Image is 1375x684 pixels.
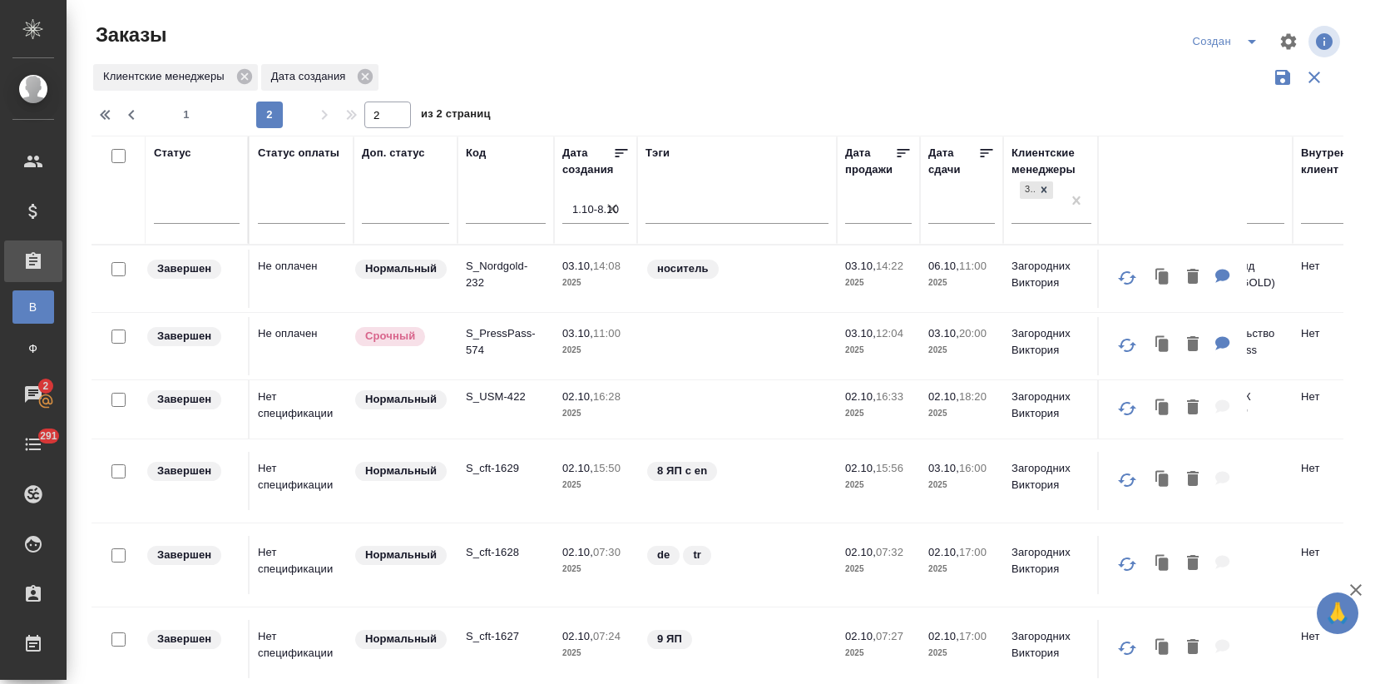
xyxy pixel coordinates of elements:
div: Внутренний клиент [1301,145,1368,178]
p: 03.10, [845,260,876,272]
p: 12:04 [876,327,903,340]
div: Загородних Виктория [1020,181,1035,199]
p: 2025 [845,275,912,291]
div: Выставляется автоматически, если на указанный объем услуг необходимо больше времени в стандартном... [354,325,449,348]
a: Ф [12,332,54,365]
p: 02.10, [845,630,876,642]
button: Обновить [1107,544,1147,584]
button: Клонировать [1147,463,1179,497]
p: 06.10, [928,260,959,272]
div: Тэги [645,145,670,161]
p: S_USM-422 [466,389,546,405]
p: S_PressPass-574 [466,325,546,359]
td: Нет спецификации [250,452,354,510]
div: Доп. статус [362,145,425,161]
button: Клонировать [1147,328,1179,362]
a: В [12,290,54,324]
p: 8 ЯП с en [657,463,707,479]
p: 03.10, [562,260,593,272]
p: 02.10, [928,390,959,403]
p: Нет [1301,325,1368,342]
button: Обновить [1107,389,1147,429]
p: Завершен [157,463,211,479]
span: В [21,299,46,315]
p: Дата создания [271,68,352,85]
p: S_cft-1628 [466,544,546,561]
p: 02.10, [845,462,876,474]
p: 2025 [845,645,912,662]
p: 2025 [562,275,629,291]
div: Дата создания [562,145,613,178]
p: 11:00 [593,327,621,340]
div: Клиентские менеджеры [93,64,258,91]
p: 2025 [928,477,995,493]
p: 14:08 [593,260,621,272]
div: Статус по умолчанию для стандартных заказов [354,628,449,651]
p: Завершен [157,547,211,563]
p: 03.10, [562,327,593,340]
td: Загородних Виктория [1003,250,1100,308]
a: 291 [4,424,62,465]
td: Не оплачен [250,250,354,308]
div: Код [466,145,486,161]
button: Сбросить фильтры [1298,62,1330,93]
div: Статус по умолчанию для стандартных заказов [354,544,449,567]
p: 2025 [562,477,629,493]
p: 2025 [562,645,629,662]
div: Выставляет КМ при направлении счета или после выполнения всех работ/сдачи заказа клиенту. Окончат... [146,460,240,483]
p: 18:20 [959,390,987,403]
p: 2025 [928,561,995,577]
p: 16:33 [876,390,903,403]
div: Выставляет КМ при направлении счета или после выполнения всех работ/сдачи заказа клиенту. Окончат... [146,389,240,411]
span: Посмотреть информацию [1308,26,1343,57]
p: 9 ЯП [657,631,682,647]
div: Выставляет КМ при направлении счета или после выполнения всех работ/сдачи заказа клиенту. Окончат... [146,325,240,348]
p: 11:00 [959,260,987,272]
td: Загородних Виктория [1003,380,1100,439]
div: Дата продажи [845,145,895,178]
div: Дата создания [261,64,379,91]
p: Завершен [157,328,211,344]
button: Удалить [1179,391,1207,425]
td: Загородних Виктория [1003,317,1100,375]
p: 2025 [928,645,995,662]
p: 2025 [845,342,912,359]
p: 2025 [928,405,995,422]
div: Выставляет КМ при направлении счета или после выполнения всех работ/сдачи заказа клиенту. Окончат... [146,544,240,567]
p: S_Nordgold-232 [466,258,546,291]
div: Выставляет КМ при направлении счета или после выполнения всех работ/сдачи заказа клиенту. Окончат... [146,258,240,280]
a: 2 [4,374,62,415]
button: Обновить [1107,258,1147,298]
p: 2025 [562,405,629,422]
p: 16:00 [959,462,987,474]
p: 2025 [845,477,912,493]
p: 02.10, [845,546,876,558]
p: носитель [657,260,709,277]
p: Нормальный [365,631,437,647]
p: 16:28 [593,390,621,403]
span: 291 [30,428,67,444]
button: Клонировать [1147,260,1179,295]
p: 03.10, [928,462,959,474]
button: 1 [173,102,200,128]
p: 2025 [845,405,912,422]
div: носитель [645,258,828,280]
button: Клонировать [1147,391,1179,425]
button: Удалить [1179,260,1207,295]
td: Нет спецификации [250,380,354,439]
p: Нормальный [365,463,437,479]
p: 07:24 [593,630,621,642]
span: Ф [21,340,46,357]
div: split button [1189,28,1269,55]
p: Нормальный [365,547,437,563]
p: 03.10, [928,327,959,340]
p: Нормальный [365,391,437,408]
p: 2025 [562,342,629,359]
p: S_cft-1627 [466,628,546,645]
p: Нет [1301,460,1368,477]
button: Сохранить фильтры [1267,62,1298,93]
div: Статус оплаты [258,145,339,161]
p: 2025 [928,275,995,291]
button: Удалить [1179,463,1207,497]
p: 17:00 [959,546,987,558]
